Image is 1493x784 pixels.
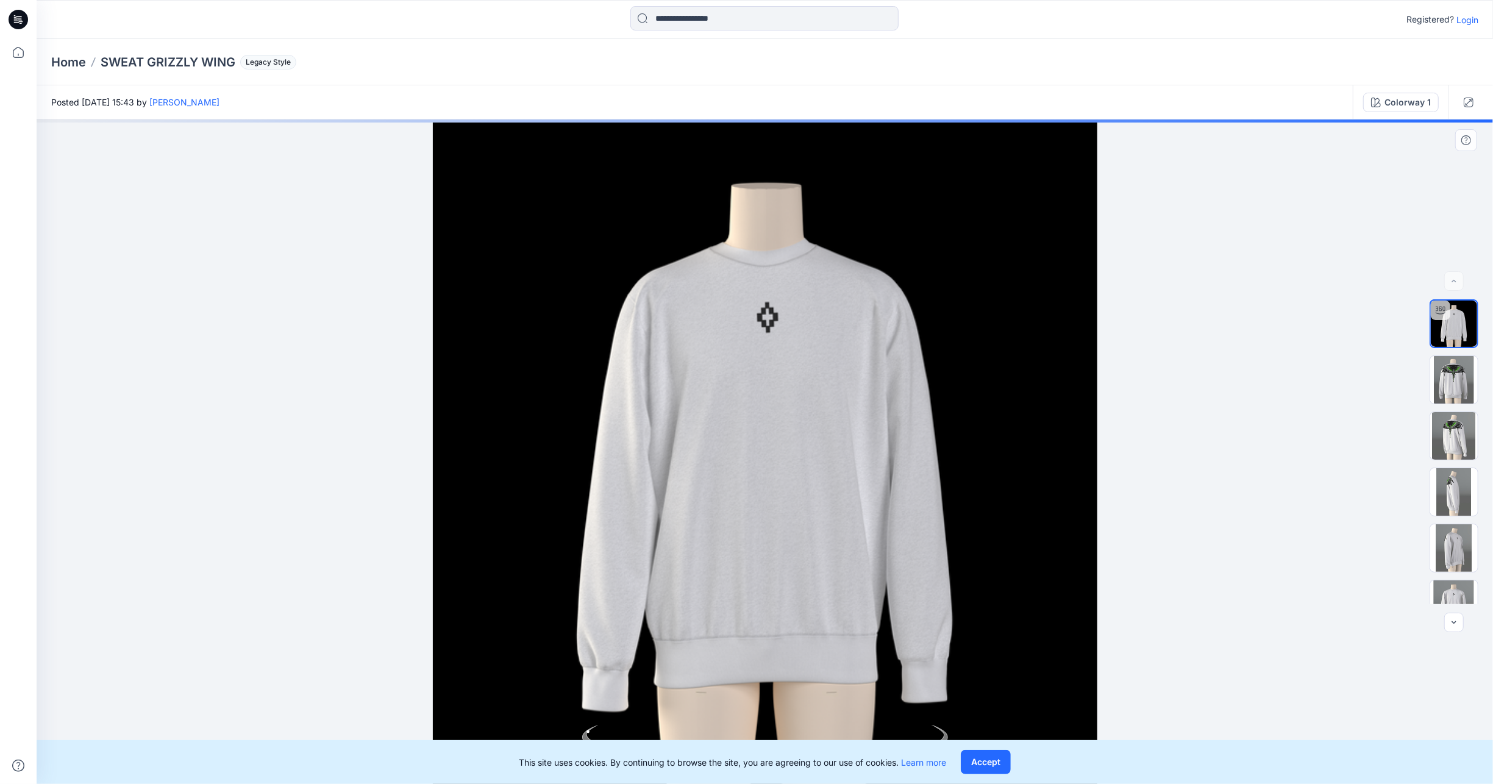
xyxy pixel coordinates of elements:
[1363,93,1439,112] button: Colorway 1
[51,54,86,71] a: Home
[1431,301,1477,347] img: MB SWEAT bird trial bigger V3
[51,96,219,109] span: Posted [DATE] 15:43 by
[1430,412,1478,460] img: 2
[149,97,219,107] a: [PERSON_NAME]
[1430,524,1478,572] img: 4
[1430,468,1478,516] img: 3
[1430,580,1478,628] img: 5
[1406,12,1454,27] p: Registered?
[1384,96,1431,109] div: Colorway 1
[235,54,296,71] button: Legacy Style
[1430,356,1478,404] img: 1
[519,756,946,769] p: This site uses cookies. By continuing to browse the site, you are agreeing to our use of cookies.
[240,55,296,69] span: Legacy Style
[1456,13,1478,26] p: Login
[101,54,235,71] p: SWEAT GRIZZLY WING
[901,757,946,768] a: Learn more
[961,750,1011,774] button: Accept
